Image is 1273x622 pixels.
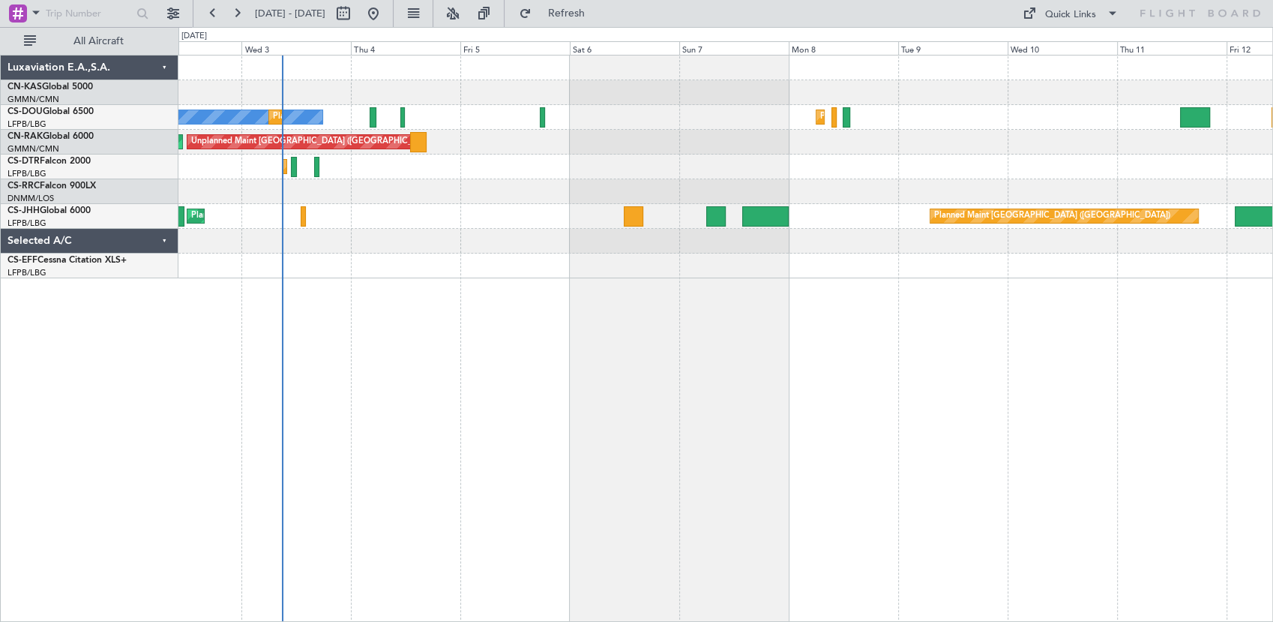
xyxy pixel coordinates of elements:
span: CS-DTR [7,157,40,166]
div: Sat 6 [570,41,679,55]
span: CN-KAS [7,83,42,92]
a: LFPB/LBG [7,267,46,278]
div: Tue 2 [133,41,242,55]
a: CS-EFFCessna Citation XLS+ [7,256,127,265]
span: All Aircraft [39,36,158,47]
div: Quick Links [1045,8,1096,23]
a: CS-RRCFalcon 900LX [7,182,96,191]
div: Planned Maint [GEOGRAPHIC_DATA] ([GEOGRAPHIC_DATA]) [820,106,1056,128]
button: Refresh [512,2,602,26]
div: Planned Maint [GEOGRAPHIC_DATA] ([GEOGRAPHIC_DATA]) [273,106,509,128]
span: [DATE] - [DATE] [255,7,325,20]
a: CS-DTRFalcon 2000 [7,157,91,166]
a: DNMM/LOS [7,193,54,204]
span: CS-RRC [7,182,40,191]
button: All Aircraft [16,29,163,53]
a: LFPB/LBG [7,119,46,130]
a: LFPB/LBG [7,168,46,179]
a: GMMN/CMN [7,143,59,155]
span: CS-JHH [7,206,40,215]
div: Thu 4 [351,41,460,55]
div: Planned Maint [GEOGRAPHIC_DATA] ([GEOGRAPHIC_DATA]) [934,205,1170,227]
button: Quick Links [1015,2,1126,26]
div: Unplanned Maint [GEOGRAPHIC_DATA] ([GEOGRAPHIC_DATA]) [191,131,438,153]
span: CN-RAK [7,132,43,141]
a: CS-JHHGlobal 6000 [7,206,91,215]
a: CS-DOUGlobal 6500 [7,107,94,116]
div: Fri 5 [460,41,570,55]
div: Thu 11 [1117,41,1227,55]
div: Tue 9 [898,41,1008,55]
a: CN-RAKGlobal 6000 [7,132,94,141]
a: LFPB/LBG [7,218,46,229]
div: [DATE] [181,30,207,43]
div: Mon 8 [789,41,898,55]
a: CN-KASGlobal 5000 [7,83,93,92]
a: GMMN/CMN [7,94,59,105]
span: CS-DOU [7,107,43,116]
div: Wed 10 [1008,41,1117,55]
div: Planned Maint [GEOGRAPHIC_DATA] ([GEOGRAPHIC_DATA]) [191,205,427,227]
span: CS-EFF [7,256,37,265]
div: Wed 3 [241,41,351,55]
input: Trip Number [46,2,132,25]
span: Refresh [535,8,598,19]
div: Sun 7 [679,41,789,55]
